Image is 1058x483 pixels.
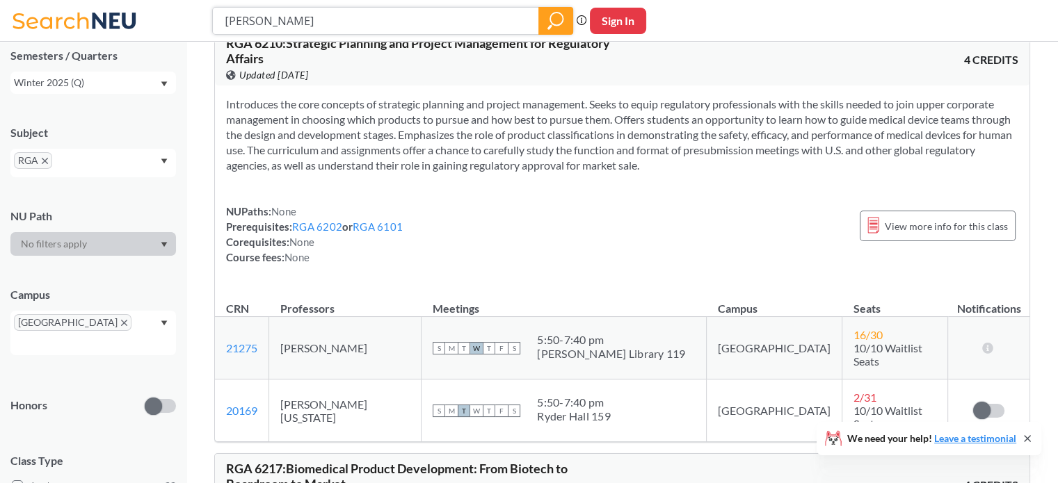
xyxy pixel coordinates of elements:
span: S [508,342,520,354]
td: [PERSON_NAME][US_STATE] [269,379,422,442]
span: View more info for this class [885,218,1008,235]
div: [PERSON_NAME] Library 119 [537,347,685,361]
div: Campus [10,287,176,302]
div: CRN [226,301,249,316]
td: [PERSON_NAME] [269,317,422,379]
svg: X to remove pill [42,158,48,164]
div: [GEOGRAPHIC_DATA]X to remove pillDropdown arrow [10,311,176,355]
button: Sign In [590,8,646,34]
span: 10/10 Waitlist Seats [853,341,922,368]
svg: Dropdown arrow [161,81,168,87]
span: F [495,342,508,354]
span: 4 CREDITS [964,52,1018,67]
th: Campus [707,287,842,317]
a: RGA 6101 [353,220,403,233]
span: Updated [DATE] [239,67,308,83]
div: magnifying glass [538,7,573,35]
th: Professors [269,287,422,317]
span: S [508,404,520,417]
div: Ryder Hall 159 [537,409,611,423]
span: F [495,404,508,417]
span: Class Type [10,453,176,468]
span: M [445,404,458,417]
div: Semesters / Quarters [10,48,176,63]
div: Subject [10,125,176,140]
span: 10/10 Waitlist Seats [853,404,922,430]
span: None [284,251,310,263]
span: RGAX to remove pill [14,152,52,169]
p: Honors [10,398,47,414]
span: RGA 6210 : Strategic Planning and Project Management for Regulatory Affairs [226,35,610,66]
span: W [470,404,483,417]
a: 20169 [226,404,257,417]
div: Winter 2025 (Q) [14,75,159,90]
th: Meetings [422,287,707,317]
span: None [289,236,314,248]
svg: Dropdown arrow [161,242,168,247]
section: Introduces the core concepts of strategic planning and project management. Seeks to equip regulat... [226,97,1018,173]
span: 2 / 31 [853,391,876,404]
div: Dropdown arrow [10,232,176,256]
a: 21275 [226,341,257,354]
a: RGA 6202 [292,220,342,233]
span: We need your help! [847,434,1016,443]
span: T [483,342,495,354]
div: 5:50 - 7:40 pm [537,395,611,409]
span: S [433,342,445,354]
svg: Dropdown arrow [161,320,168,326]
span: M [445,342,458,354]
div: NU Path [10,208,176,224]
div: 5:50 - 7:40 pm [537,333,685,347]
div: NUPaths: Prerequisites: or Corequisites: Course fees: [226,204,403,265]
div: Winter 2025 (Q)Dropdown arrow [10,72,176,94]
span: None [271,205,296,218]
span: W [470,342,483,354]
th: Notifications [948,287,1029,317]
span: [GEOGRAPHIC_DATA]X to remove pill [14,314,131,331]
td: [GEOGRAPHIC_DATA] [707,379,842,442]
span: T [458,342,470,354]
span: T [458,404,470,417]
svg: magnifying glass [547,11,564,31]
span: S [433,404,445,417]
svg: Dropdown arrow [161,158,168,164]
svg: X to remove pill [121,320,127,326]
span: 16 / 30 [853,328,883,341]
input: Class, professor, course number, "phrase" [223,9,529,33]
td: [GEOGRAPHIC_DATA] [707,317,842,379]
span: T [483,404,495,417]
div: RGAX to remove pillDropdown arrow [10,149,176,177]
th: Seats [842,287,948,317]
a: Leave a testimonial [934,432,1016,444]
